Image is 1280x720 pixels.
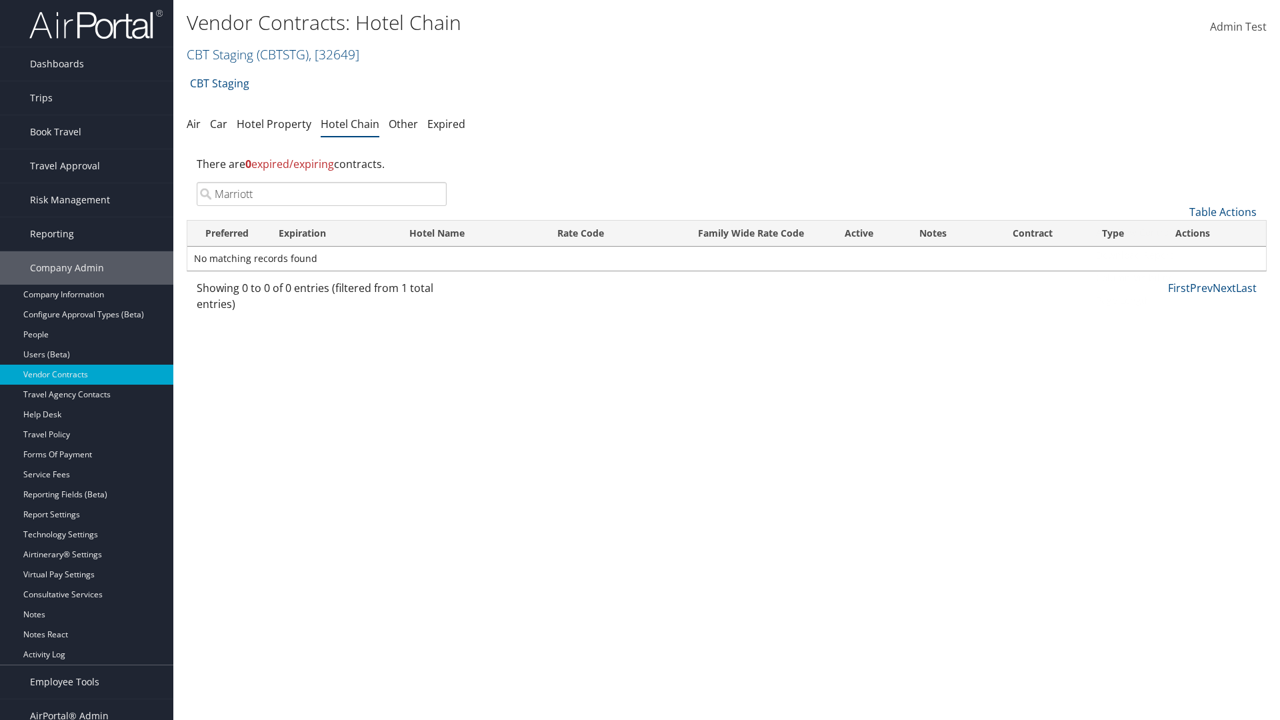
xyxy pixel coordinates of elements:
[30,149,100,183] span: Travel Approval
[1091,244,1266,267] a: Download Report
[30,183,110,217] span: Risk Management
[29,9,163,40] img: airportal-logo.png
[30,665,99,699] span: Employee Tools
[30,115,81,149] span: Book Travel
[30,47,84,81] span: Dashboards
[1091,267,1266,289] a: Column Visibility
[30,217,74,251] span: Reporting
[30,251,104,285] span: Company Admin
[1091,289,1266,312] a: Page Length
[1091,221,1266,244] a: Add New Contract
[30,81,53,115] span: Trips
